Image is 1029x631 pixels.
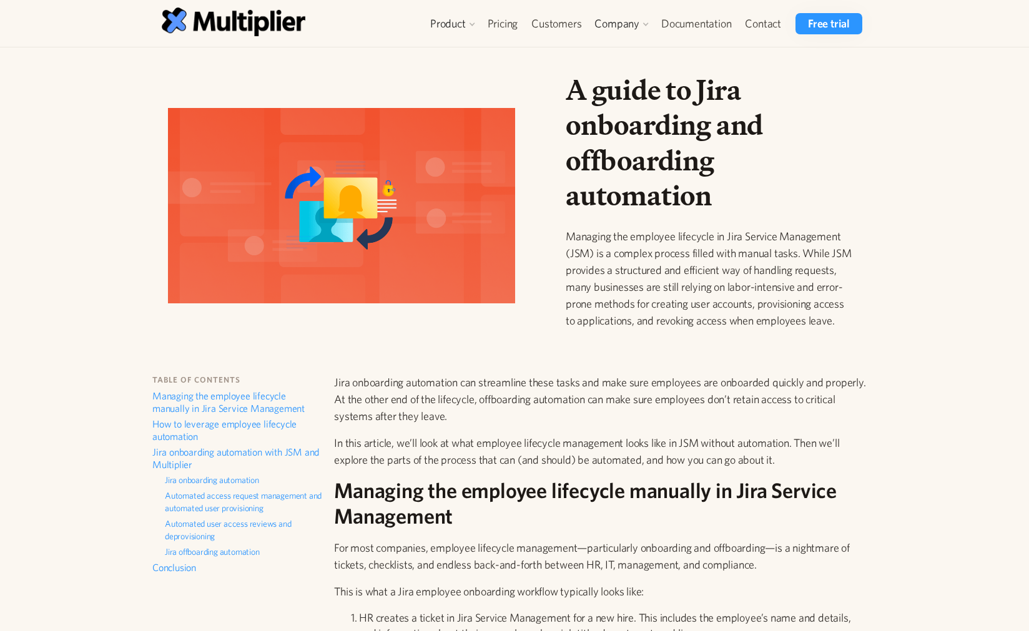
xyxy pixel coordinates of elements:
p: This is what a Jira employee onboarding workflow typically looks like: [334,583,867,600]
p: Jira onboarding automation can streamline these tasks and make sure employees are onboarded quick... [334,374,867,424]
a: Automated user access reviews and deprovisioning [165,517,322,545]
a: Free trial [795,13,862,34]
a: Documentation [654,13,738,34]
h2: Managing the employee lifecycle manually in Jira Service Management [334,478,867,529]
div: Product [430,16,466,31]
p: For most companies, employee lifecycle management—particularly onboarding and offboarding—is a ni... [334,539,867,573]
a: Managing the employee lifecycle manually in Jira Service Management [152,389,322,418]
a: Contact [738,13,788,34]
a: Jira onboarding automation with JSM and Multiplier [152,446,322,474]
p: Managing the employee lifecycle in Jira Service Management (JSM) is a complex process filled with... [566,228,852,329]
a: Pricing [481,13,525,34]
p: In this article, we’ll look at what employee lifecycle management looks like in JSM without autom... [334,434,867,468]
a: Customers [524,13,588,34]
h1: A guide to Jira onboarding and offboarding automation [566,72,852,213]
h6: table of contents [152,374,322,386]
img: A guide to Jira onboarding and offboarding automation [168,108,516,303]
a: Conclusion [152,561,322,577]
a: Jira onboarding automation [165,474,322,489]
a: Jira offboarding automation [165,545,322,561]
div: Product [424,13,481,34]
div: Company [588,13,654,34]
a: How to leverage employee lifecycle automation [152,418,322,446]
div: Company [594,16,639,31]
a: Automated access request management and automated user provisioning [165,489,322,517]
